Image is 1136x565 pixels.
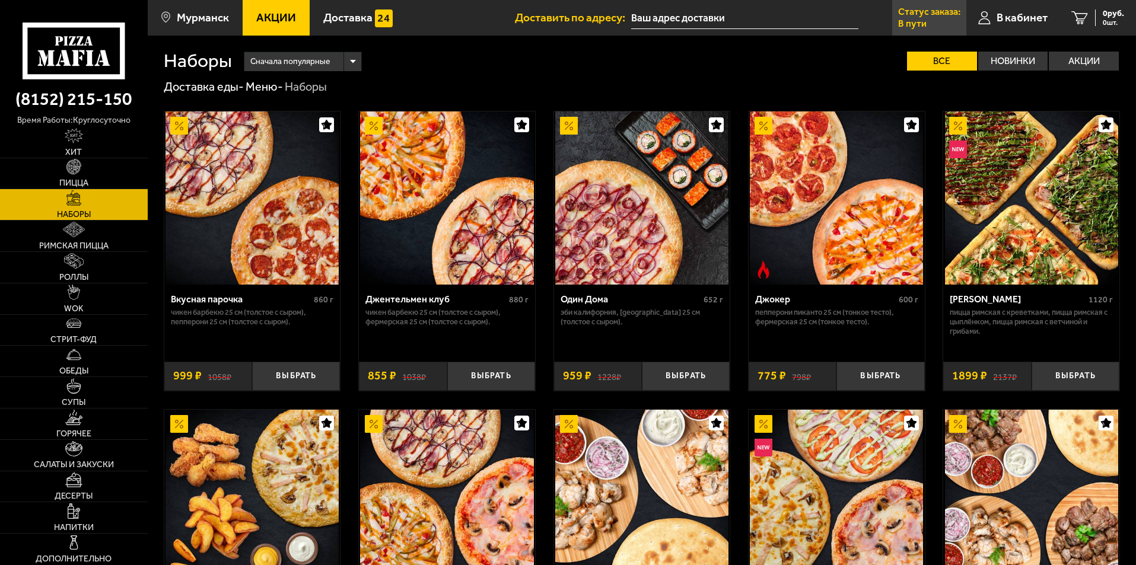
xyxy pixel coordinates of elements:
div: Один Дома [561,293,701,305]
span: 600 г [899,295,918,305]
a: АкционныйНовинкаМама Миа [943,111,1119,285]
s: 798 ₽ [792,370,811,382]
label: Акции [1049,52,1119,71]
img: Акционный [755,117,772,135]
span: Салаты и закуски [34,461,114,469]
span: 775 ₽ [758,370,786,382]
input: Ваш адрес доставки [631,7,858,29]
span: Десерты [55,492,93,500]
span: Сначала популярные [250,50,330,73]
p: Пицца Римская с креветками, Пицца Римская с цыплёнком, Пицца Римская с ветчиной и грибами. [950,308,1113,336]
img: Джокер [750,111,923,285]
img: Акционный [170,415,188,433]
span: WOK [64,305,84,313]
p: Пепперони Пиканто 25 см (тонкое тесто), Фермерская 25 см (тонкое тесто). [755,308,918,327]
span: Супы [62,398,85,407]
img: Акционный [949,415,967,433]
div: [PERSON_NAME] [950,293,1086,305]
span: 0 шт. [1103,19,1124,26]
a: Меню- [246,79,283,94]
p: Эби Калифорния, [GEOGRAPHIC_DATA] 25 см (толстое с сыром). [561,308,724,327]
label: Новинки [978,52,1048,71]
s: 1038 ₽ [402,370,426,382]
img: Новинка [949,141,967,158]
img: Акционный [755,415,772,433]
p: Чикен Барбекю 25 см (толстое с сыром), Пепперони 25 см (толстое с сыром). [171,308,334,327]
a: АкционныйДжентельмен клуб [359,111,535,285]
a: Доставка еды- [164,79,244,94]
img: Акционный [365,117,383,135]
a: АкционныйВкусная парочка [164,111,341,285]
span: Хит [65,148,82,157]
div: Джентельмен клуб [365,293,506,305]
span: 1899 ₽ [952,370,987,382]
span: Пицца [59,179,88,187]
img: Акционный [170,117,188,135]
div: Вкусная парочка [171,293,311,305]
img: Акционный [560,415,578,433]
s: 2137 ₽ [993,370,1017,382]
img: Мама Миа [945,111,1118,285]
button: Выбрать [642,362,730,391]
span: Стрит-фуд [50,336,97,344]
span: 855 ₽ [368,370,396,382]
img: Акционный [949,117,967,135]
p: В пути [898,19,927,28]
span: Акции [256,12,296,23]
p: Статус заказа: [898,7,960,17]
img: Джентельмен клуб [360,111,533,285]
span: Горячее [56,430,91,438]
span: Напитки [54,523,94,532]
span: 959 ₽ [563,370,591,382]
div: Наборы [285,79,327,95]
img: Вкусная парочка [166,111,339,285]
p: Чикен Барбекю 25 см (толстое с сыром), Фермерская 25 см (толстое с сыром). [365,308,529,327]
span: Римская пицца [39,242,109,250]
button: Выбрать [447,362,535,391]
span: 860 г [314,295,333,305]
span: 0 руб. [1103,9,1124,18]
s: 1228 ₽ [597,370,621,382]
span: 880 г [509,295,529,305]
span: Обеды [59,367,88,375]
span: Доставка [323,12,373,23]
div: Джокер [755,293,896,305]
span: Дополнительно [36,555,112,563]
span: Мурманск [177,12,229,23]
a: АкционныйОдин Дома [554,111,730,285]
span: 1120 г [1089,295,1113,305]
label: Все [907,52,977,71]
span: 652 г [704,295,723,305]
h1: Наборы [164,52,232,71]
button: Выбрать [836,362,924,391]
span: Доставить по адресу: [515,12,631,23]
img: Акционный [365,415,383,433]
button: Выбрать [1032,362,1119,391]
img: Новинка [755,439,772,457]
img: Акционный [560,117,578,135]
span: Наборы [57,210,91,219]
span: В кабинет [997,12,1048,23]
a: АкционныйОстрое блюдоДжокер [749,111,925,285]
span: 999 ₽ [173,370,202,382]
button: Выбрать [252,362,340,391]
s: 1058 ₽ [208,370,231,382]
img: Один Дома [555,111,728,285]
img: 15daf4d41897b9f0e9f617042186c801.svg [375,9,393,27]
span: Роллы [59,273,88,282]
img: Острое блюдо [755,261,772,279]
